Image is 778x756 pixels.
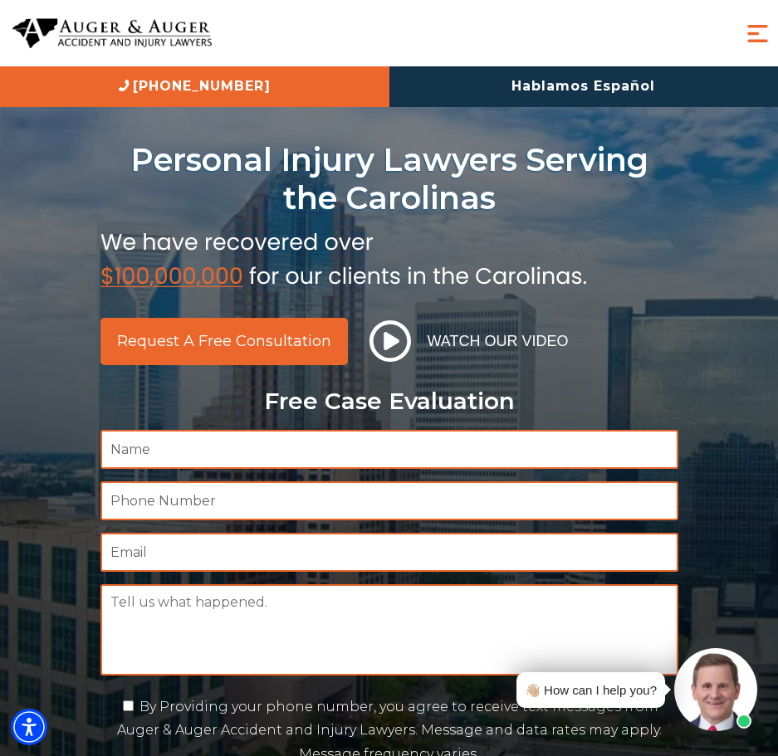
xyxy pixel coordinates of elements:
[743,19,772,48] button: Menu
[674,648,757,731] img: Intaker widget Avatar
[100,481,678,520] input: Phone Number
[525,679,657,701] div: 👋🏼 How can I help you?
[11,709,47,745] div: Accessibility Menu
[12,18,212,49] img: Auger & Auger Accident and Injury Lawyers Logo
[100,225,587,288] img: sub text
[100,318,348,365] a: Request a Free Consultation
[100,388,678,414] p: Free Case Evaluation
[100,430,678,469] input: Name
[117,334,331,349] span: Request a Free Consultation
[100,533,678,572] input: Email
[100,141,678,217] h1: Personal Injury Lawyers Serving the Carolinas
[365,319,574,363] button: Watch Our Video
